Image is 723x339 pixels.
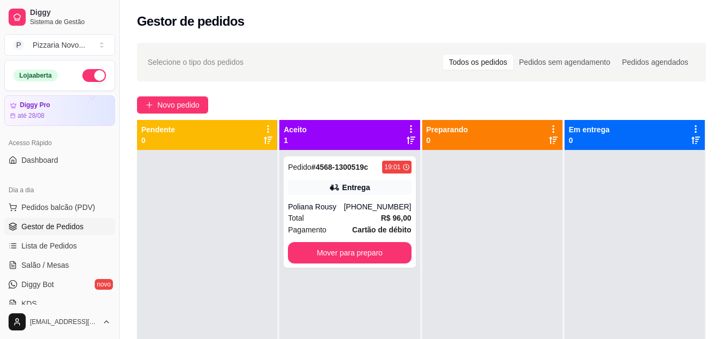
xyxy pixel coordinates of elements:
[4,199,115,216] button: Pedidos balcão (PDV)
[4,152,115,169] a: Dashboard
[284,124,307,135] p: Aceito
[427,124,468,135] p: Preparando
[4,309,115,335] button: [EMAIL_ADDRESS][DOMAIN_NAME]
[4,4,115,30] a: DiggySistema de Gestão
[33,40,85,50] div: Pizzaria Novo ...
[146,101,153,109] span: plus
[4,134,115,152] div: Acesso Rápido
[141,135,175,146] p: 0
[141,124,175,135] p: Pendente
[381,214,412,222] strong: R$ 96,00
[288,242,411,263] button: Mover para preparo
[21,260,69,270] span: Salão / Mesas
[284,135,307,146] p: 1
[344,201,411,212] div: [PHONE_NUMBER]
[30,18,111,26] span: Sistema de Gestão
[157,99,200,111] span: Novo pedido
[288,224,326,236] span: Pagamento
[21,240,77,251] span: Lista de Pedidos
[288,201,344,212] div: Poliana Rousy
[288,212,304,224] span: Total
[20,101,50,109] article: Diggy Pro
[21,155,58,165] span: Dashboard
[352,225,411,234] strong: Cartão de débito
[4,237,115,254] a: Lista de Pedidos
[342,182,370,193] div: Entrega
[4,34,115,56] button: Select a team
[384,163,400,171] div: 19:01
[4,276,115,293] a: Diggy Botnovo
[311,163,368,171] strong: # 4568-1300519c
[427,135,468,146] p: 0
[30,8,111,18] span: Diggy
[82,69,106,82] button: Alterar Status
[443,55,513,70] div: Todos os pedidos
[288,163,311,171] span: Pedido
[13,40,24,50] span: P
[21,298,37,309] span: KDS
[569,124,610,135] p: Em entrega
[137,96,208,114] button: Novo pedido
[569,135,610,146] p: 0
[21,202,95,213] span: Pedidos balcão (PDV)
[4,257,115,274] a: Salão / Mesas
[4,182,115,199] div: Dia a dia
[30,318,98,326] span: [EMAIL_ADDRESS][DOMAIN_NAME]
[616,55,694,70] div: Pedidos agendados
[4,295,115,312] a: KDS
[4,218,115,235] a: Gestor de Pedidos
[18,111,44,120] article: até 28/08
[148,56,243,68] span: Selecione o tipo dos pedidos
[137,13,245,30] h2: Gestor de pedidos
[513,55,616,70] div: Pedidos sem agendamento
[21,279,54,290] span: Diggy Bot
[4,95,115,126] a: Diggy Proaté 28/08
[21,221,83,232] span: Gestor de Pedidos
[13,70,58,81] div: Loja aberta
